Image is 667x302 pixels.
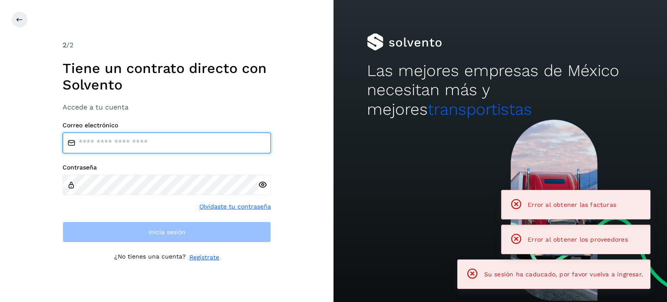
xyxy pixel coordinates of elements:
button: Inicia sesión [63,222,271,242]
div: /2 [63,40,271,50]
span: 2 [63,41,66,49]
span: Error al obtener los proveedores [528,236,628,243]
h2: Las mejores empresas de México necesitan más y mejores [367,61,634,119]
span: transportistas [428,100,532,119]
span: Error al obtener las facturas [528,201,616,208]
span: Su sesión ha caducado, por favor vuelva a ingresar. [484,271,643,278]
a: Regístrate [189,253,219,262]
span: Inicia sesión [149,229,185,235]
label: Correo electrónico [63,122,271,129]
h1: Tiene un contrato directo con Solvento [63,60,271,93]
a: Olvidaste tu contraseña [199,202,271,211]
h3: Accede a tu cuenta [63,103,271,111]
label: Contraseña [63,164,271,171]
p: ¿No tienes una cuenta? [114,253,186,262]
